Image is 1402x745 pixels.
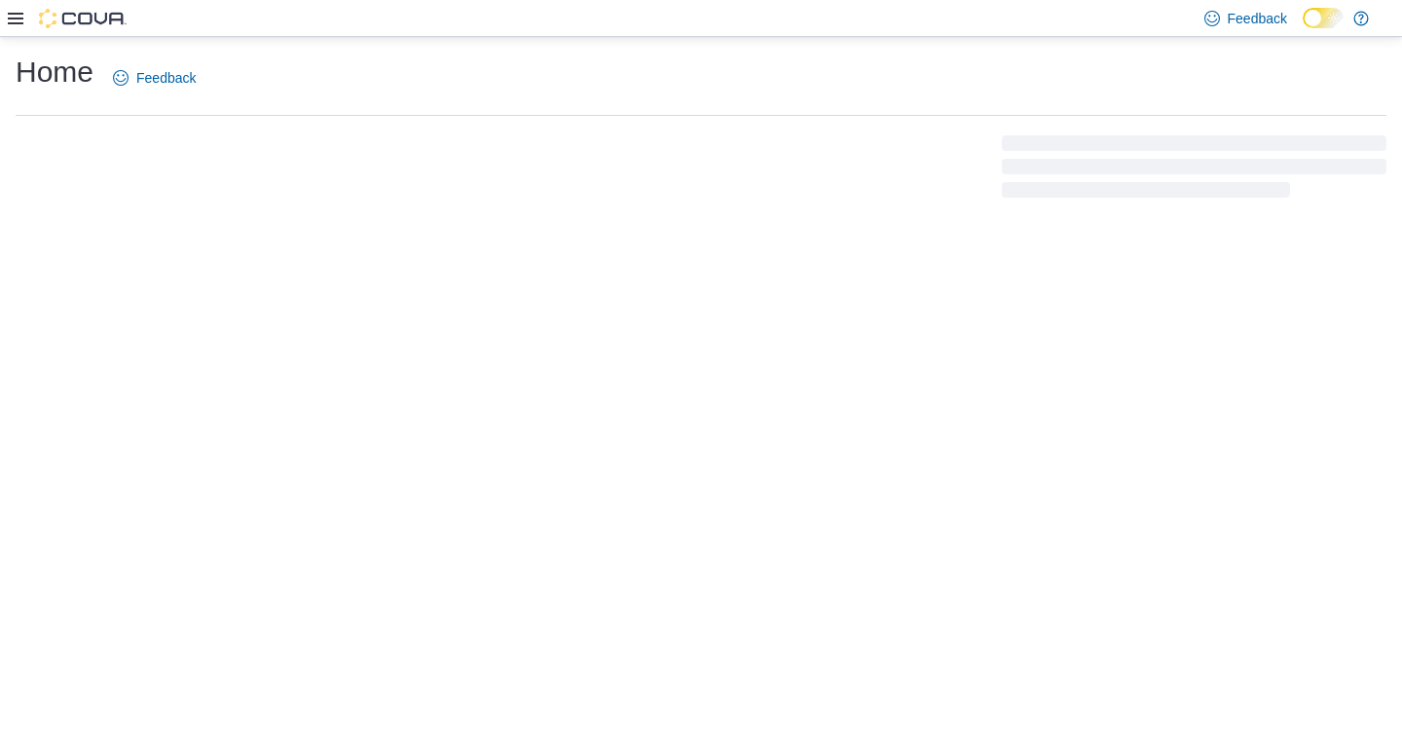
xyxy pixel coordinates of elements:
[1228,9,1287,28] span: Feedback
[1303,28,1304,29] span: Dark Mode
[105,58,203,97] a: Feedback
[136,68,196,88] span: Feedback
[1303,8,1344,28] input: Dark Mode
[16,53,93,92] h1: Home
[1002,139,1386,202] span: Loading
[39,9,127,28] img: Cova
